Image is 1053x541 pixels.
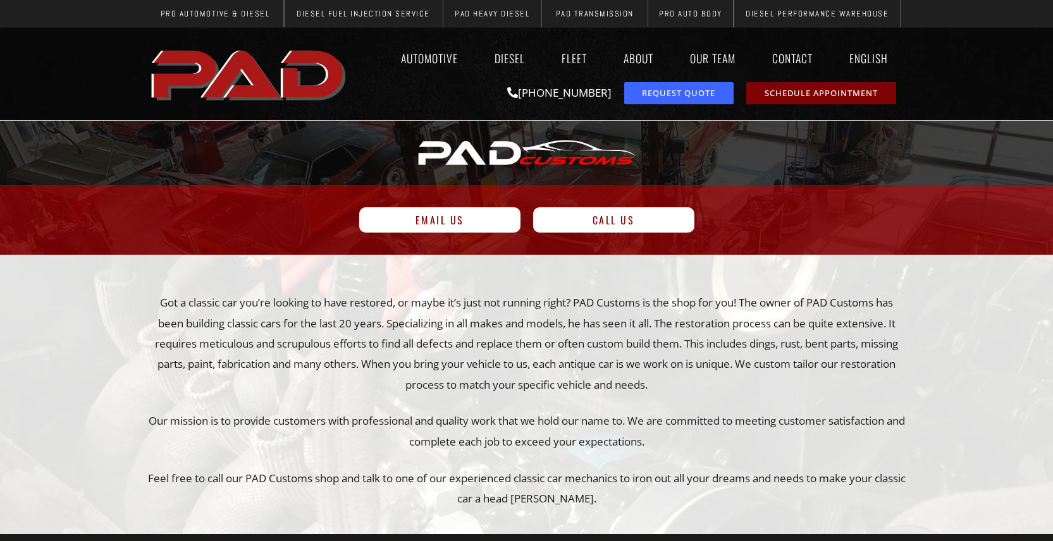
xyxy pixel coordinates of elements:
a: Automotive [389,44,470,73]
nav: Menu [352,44,906,73]
a: schedule repair or service appointment [746,82,896,104]
a: request a service or repair quote [624,82,734,104]
span: Pro Automotive & Diesel [161,9,270,18]
a: Fleet [550,44,599,73]
a: [PHONE_NUMBER] [507,85,612,100]
span: PAD Transmission [556,9,634,18]
span: Email Us [416,215,464,225]
a: Diesel [483,44,537,73]
span: Call Us [593,215,635,225]
span: Pro Auto Body [659,9,722,18]
p: Our mission is to provide customers with professional and quality work that we hold our name to. ... [147,411,906,452]
p: Got a classic car you’re looking to have restored, or maybe it’s just not running right? PAD Cust... [147,293,906,394]
p: Feel free to call our PAD Customs shop and talk to one of our experienced classic car mechanics t... [147,468,906,509]
a: Our Team [678,44,748,73]
a: pro automotive and diesel home page [147,40,352,108]
img: PAD CUSTOMS logo with stylized white text, a red "CUSTOMS," and the outline of a car above the le... [415,135,639,171]
span: PAD Heavy Diesel [455,9,529,18]
img: The image shows the word "PAD" in bold, red, uppercase letters with a slight shadow effect. [147,40,352,108]
span: Diesel Fuel Injection Service [297,9,430,18]
a: Call Us [533,207,694,233]
a: English [837,44,906,73]
span: Request Quote [642,89,715,97]
a: About [612,44,665,73]
span: Schedule Appointment [765,89,878,97]
a: Email Us [359,207,520,233]
a: Contact [760,44,825,73]
span: Diesel Performance Warehouse [746,9,889,18]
